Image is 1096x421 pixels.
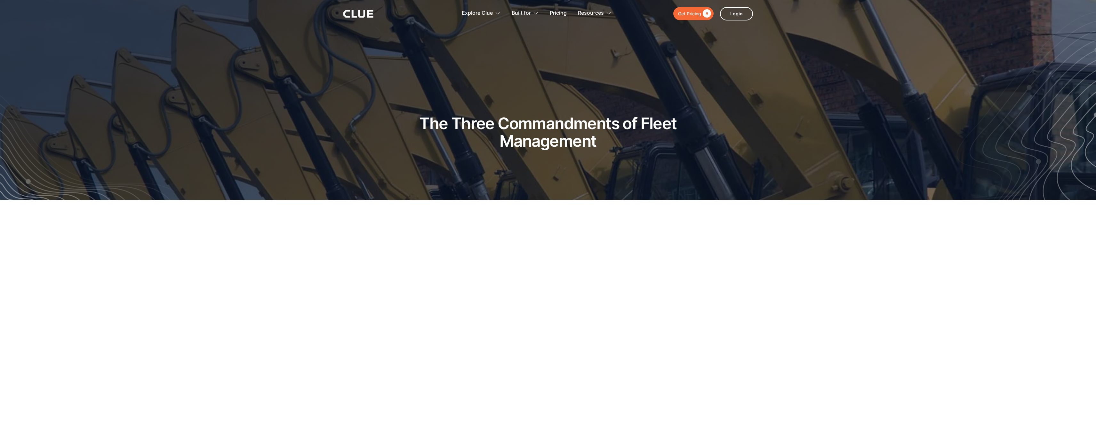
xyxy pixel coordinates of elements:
h1: The Three Commandments of Fleet Management [404,115,692,150]
div:  [701,10,711,18]
a: Get Pricing [673,7,714,20]
img: Three commandments of fleet management [955,10,1096,200]
div: Explore Clue [462,3,493,23]
div: Built for [512,3,531,23]
div: Resources [578,3,604,23]
div: Get Pricing [678,10,701,18]
a: Login [720,7,753,20]
a: Pricing [550,3,567,23]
